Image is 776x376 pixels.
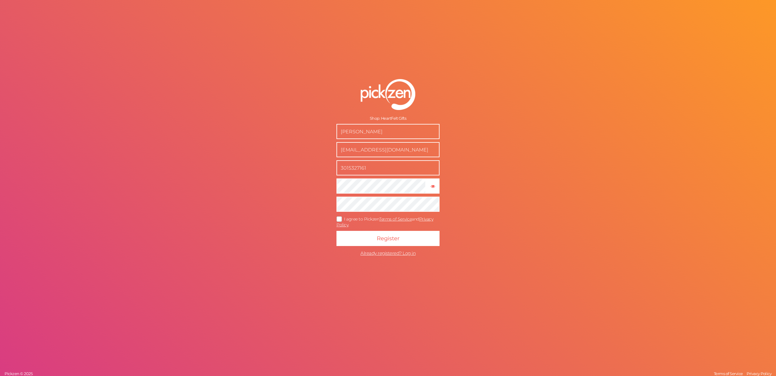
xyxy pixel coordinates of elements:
input: Name [336,124,440,139]
a: Terms of Service [379,216,412,222]
span: Privacy Policy [747,371,771,376]
a: Privacy Policy [745,371,773,376]
span: Already registered? Log in [360,250,416,256]
input: Phone [336,160,440,175]
span: Terms of Service [714,371,743,376]
a: Privacy Policy [336,216,433,228]
span: I agree to Pickzen and . [336,216,433,228]
a: Pickzen © 2025 [3,371,34,376]
img: pz-logo-white.png [361,79,415,110]
input: Business e-mail [336,142,440,157]
button: Register [336,231,440,246]
div: Shop: HeartFelt Gifts [336,116,440,121]
a: Terms of Service [712,371,744,376]
span: Register [377,235,400,242]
